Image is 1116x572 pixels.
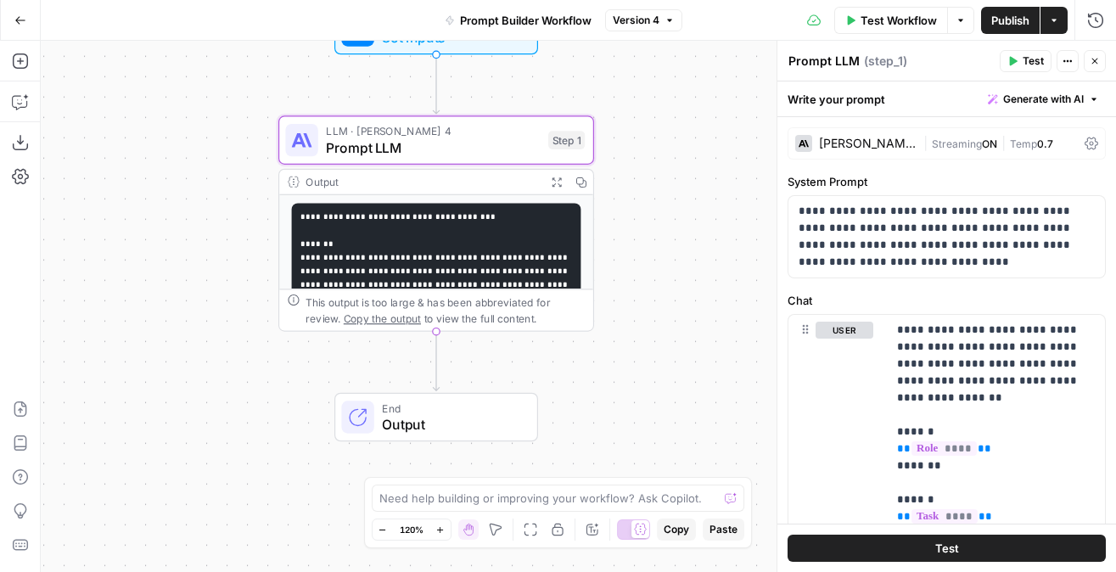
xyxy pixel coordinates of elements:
span: | [997,134,1010,151]
span: Test [1023,53,1044,69]
div: Output [306,174,538,190]
span: Version 4 [613,13,659,28]
button: Test [788,535,1106,562]
button: Publish [981,7,1040,34]
button: Test [1000,50,1052,72]
span: Test Workflow [861,12,937,29]
span: Prompt Builder Workflow [460,12,592,29]
button: Paste [703,519,744,541]
label: System Prompt [788,173,1106,190]
span: 120% [400,523,423,536]
div: Step 1 [548,131,585,149]
span: Prompt LLM [326,137,540,158]
span: Paste [709,522,737,537]
button: Prompt Builder Workflow [435,7,602,34]
span: 0.7 [1037,137,1053,150]
div: [PERSON_NAME] 4 [819,137,917,149]
span: Generate with AI [1003,92,1084,107]
g: Edge from step_1 to end [433,332,439,391]
span: Publish [991,12,1029,29]
button: Test Workflow [834,7,947,34]
button: Version 4 [605,9,682,31]
span: ON [982,137,997,150]
span: Copy [664,522,689,537]
span: Copy the output [344,312,421,324]
div: Write your prompt [777,81,1116,116]
button: Generate with AI [981,88,1106,110]
span: | [923,134,932,151]
span: Test [935,540,959,557]
span: Streaming [932,137,982,150]
label: Chat [788,292,1106,309]
span: LLM · [PERSON_NAME] 4 [326,123,540,139]
div: Set Inputs [278,6,594,55]
span: End [382,400,520,416]
span: Temp [1010,137,1037,150]
span: ( step_1 ) [864,53,907,70]
button: user [816,322,873,339]
span: Output [382,414,520,435]
g: Edge from start to step_1 [433,54,439,114]
button: Copy [657,519,696,541]
span: Set Inputs [382,27,483,48]
div: EndOutput [278,393,594,442]
div: This output is too large & has been abbreviated for review. to view the full content. [306,294,585,326]
textarea: Prompt LLM [788,53,860,70]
